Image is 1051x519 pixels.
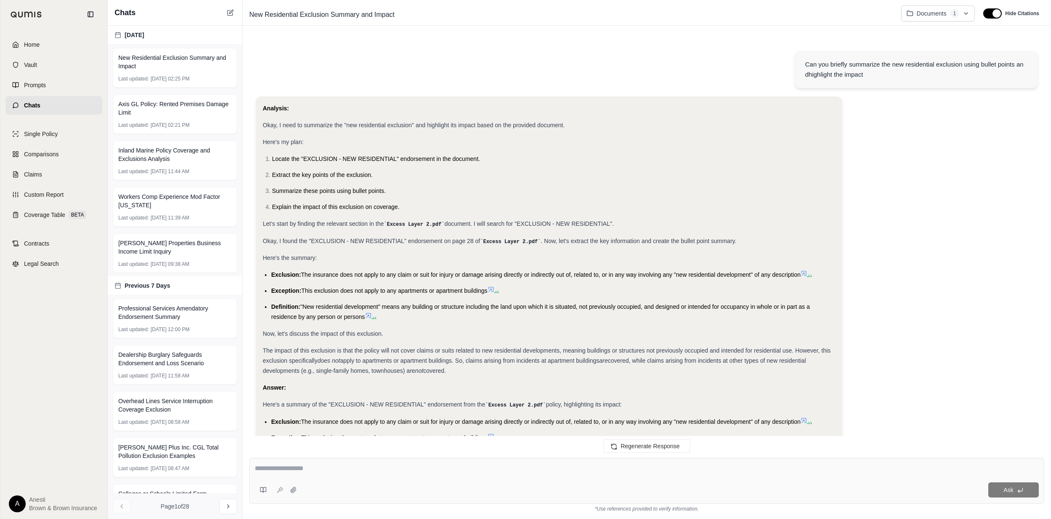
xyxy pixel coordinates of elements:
span: [PERSON_NAME] Properties Business Income Limit Inquiry [118,239,232,256]
span: . [375,313,377,320]
span: Last updated: [118,326,149,333]
span: . [498,434,499,441]
span: [DATE] 02:21 PM [151,122,189,128]
span: Exception: [271,434,301,441]
span: New Residential Exclusion Summary and Impact [118,54,232,70]
span: [DATE] 09:38 AM [151,261,189,268]
span: This exclusion does not apply to any apartments or apartment buildings [301,287,488,294]
button: Regenerate Response [603,439,690,453]
a: Coverage TableBETA [5,206,102,224]
a: Legal Search [5,254,102,273]
span: Here's the summary: [263,254,317,261]
span: Chats [24,101,40,110]
img: Qumis Logo [11,11,42,18]
span: Inland Marine Policy Coverage and Exclusions Analysis [118,146,232,163]
span: Locate the "EXCLUSION - NEW RESIDENTIAL" endorsement in the document. [272,155,480,162]
span: This exclusion does not apply to any apartments or apartment buildings [301,434,488,441]
span: Now, let's discuss the impact of this exclusion. [263,330,383,337]
span: Colleges or Schools Limited Form Endorsement Summary [118,490,232,506]
span: Chats [115,7,136,19]
span: Page 1 of 28 [161,502,189,511]
a: Prompts [5,76,102,94]
span: [DATE] 11:58 AM [151,372,189,379]
a: Vault [5,56,102,74]
a: Chats [5,96,102,115]
button: New Chat [225,8,235,18]
span: [DATE] 11:39 AM [151,214,189,221]
span: Single Policy [24,130,58,138]
button: Documents1 [901,5,975,21]
div: A [9,495,26,512]
em: are [599,357,608,364]
span: Vault [24,61,37,69]
span: Axis GL Policy: Rented Premises Damage Limit [118,100,232,117]
span: Legal Search [24,259,59,268]
span: Contracts [24,239,49,248]
code: Excess Layer 2.pdf [480,239,541,245]
code: Excess Layer 2.pdf [485,402,546,408]
span: BETA [69,211,86,219]
span: 1 [950,9,960,18]
a: Comparisons [5,145,102,163]
span: Documents [917,9,947,18]
span: . Now, let's extract the key information and create the bullet point summary. [541,238,736,244]
button: Ask [988,482,1039,498]
span: Dealership Burglary Safeguards Endorsement and Loss Scenario [118,350,232,367]
span: Last updated: [118,372,149,379]
button: Collapse sidebar [84,8,97,21]
span: Okay, I need to summarize the "new residential exclusion" and highlight its impact based on the p... [263,122,565,128]
span: [DATE] 11:44 AM [151,168,189,175]
span: . [498,287,499,294]
span: Definition: [271,303,300,310]
span: Overhead Lines Service Interruption Coverage Exclusion [118,397,232,414]
span: Coverage Table [24,211,65,219]
span: Prompts [24,81,46,89]
span: document. I will search for "EXCLUSION - NEW RESIDENTIAL". [445,220,614,227]
code: Excess Layer 2.pdf [384,222,445,227]
span: Exclusion: [271,271,301,278]
span: The insurance does not apply to any claim or suit for injury or damage arising directly or indire... [301,418,801,425]
em: does not [317,357,340,364]
span: . [811,418,812,425]
span: Last updated: [118,214,149,221]
span: Extract the key points of the exclusion. [272,171,373,178]
span: Here's my plan: [263,139,304,145]
span: Last updated: [118,419,149,425]
span: Home [24,40,40,49]
div: *Use references provided to verify information. [249,504,1044,512]
div: Can you briefly summarize the new residential exclusion using bullet points an dhighlight the impact [805,59,1027,80]
span: Summarize these points using bullet points. [272,187,386,194]
span: Brown & Brown Insurance [29,504,97,512]
span: Explain the impact of this exclusion on coverage. [272,203,400,210]
span: Exclusion: [271,418,301,425]
span: Okay, I found the "EXCLUSION - NEW RESIDENTIAL" endorsement on page 28 of [263,238,480,244]
strong: Answer: [263,384,286,391]
span: Comparisons [24,150,59,158]
span: Hide Citations [1005,10,1039,17]
span: covered. [423,367,446,374]
span: Previous 7 Days [125,281,170,290]
span: Last updated: [118,465,149,472]
a: Home [5,35,102,54]
span: Here's a summary of the "EXCLUSION - NEW RESIDENTIAL" endorsement from the [263,401,485,408]
span: Exception: [271,287,301,294]
span: Professional Services Amendatory Endorsement Summary [118,304,232,321]
span: [DATE] 02:25 PM [151,75,189,82]
a: Claims [5,165,102,184]
span: The insurance does not apply to any claim or suit for injury or damage arising directly or indire... [301,271,801,278]
a: Single Policy [5,125,102,143]
a: Contracts [5,234,102,253]
span: Ask [1003,487,1013,493]
span: Custom Report [24,190,64,199]
span: New Residential Exclusion Summary and Impact [246,8,398,21]
span: Regenerate Response [621,443,680,449]
span: Let's start by finding the relevant section in the [263,220,384,227]
span: [DATE] 12:00 PM [151,326,189,333]
span: [DATE] [125,31,144,39]
span: . [811,271,812,278]
em: not [415,367,423,374]
span: [DATE] 08:58 AM [151,419,189,425]
span: Last updated: [118,168,149,175]
strong: Analysis: [263,105,289,112]
div: Edit Title [246,8,894,21]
